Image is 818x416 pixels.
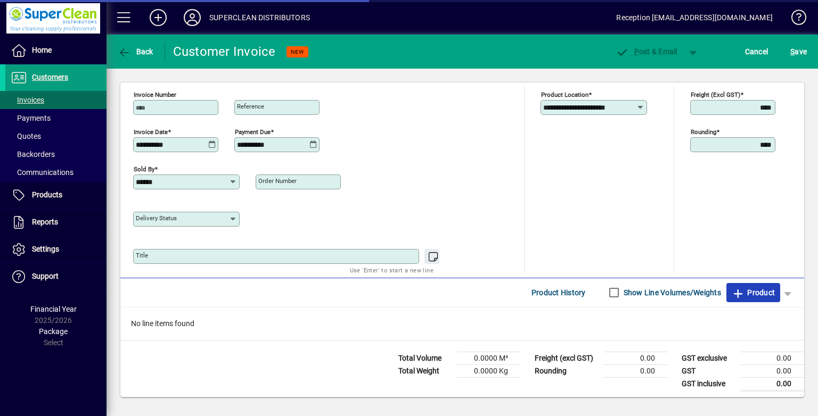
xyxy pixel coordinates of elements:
td: 0.0000 Kg [457,364,521,377]
mat-label: Payment due [235,128,271,135]
span: Payments [11,114,51,122]
td: 0.00 [604,352,668,364]
button: Back [115,42,156,61]
td: GST inclusive [676,377,740,390]
td: Freight (excl GST) [529,352,604,364]
mat-label: Delivery status [136,214,177,222]
button: Product [726,283,780,302]
mat-label: Reference [237,103,264,110]
button: Add [141,8,175,27]
span: Backorders [11,150,55,159]
a: Products [5,182,107,209]
td: GST [676,364,740,377]
a: Backorders [5,145,107,163]
button: Save [788,42,809,61]
td: 0.00 [604,364,668,377]
div: Reception [EMAIL_ADDRESS][DOMAIN_NAME] [616,9,773,26]
a: Quotes [5,127,107,145]
span: Product History [531,284,586,301]
button: Product History [527,283,590,302]
mat-label: Invoice number [134,90,176,98]
span: Quotes [11,132,41,140]
span: S [790,47,795,56]
mat-label: Rounding [691,128,716,135]
span: ave [790,43,807,60]
mat-hint: Use 'Enter' to start a new line [350,264,433,276]
a: Reports [5,209,107,236]
span: Financial Year [30,305,77,313]
span: Home [32,46,52,54]
td: Total Volume [393,352,457,364]
div: SUPERCLEAN DISTRIBUTORS [209,9,310,26]
a: Payments [5,109,107,127]
span: Invoices [11,96,44,104]
button: Post & Email [610,42,683,61]
a: Invoices [5,91,107,109]
button: Cancel [742,42,771,61]
a: Communications [5,163,107,181]
span: Reports [32,218,58,226]
div: Customer Invoice [173,43,276,60]
td: 0.00 [740,377,804,390]
a: Home [5,37,107,64]
span: Back [118,47,153,56]
app-page-header-button: Back [107,42,165,61]
mat-label: Order number [258,177,297,185]
span: Products [32,190,62,199]
mat-label: Invoice date [134,128,168,135]
span: Package [39,327,68,336]
div: No line items found [120,307,804,340]
span: P [634,47,639,56]
a: Knowledge Base [783,2,805,37]
span: Cancel [745,43,768,60]
label: Show Line Volumes/Weights [621,287,721,298]
td: Total Weight [393,364,457,377]
span: NEW [291,48,304,55]
td: 0.0000 M³ [457,352,521,364]
span: Support [32,272,59,280]
td: Rounding [529,364,604,377]
mat-label: Product location [541,90,588,98]
span: Customers [32,73,68,81]
mat-label: Freight (excl GST) [691,90,740,98]
a: Settings [5,236,107,263]
span: ost & Email [616,47,677,56]
span: Settings [32,245,59,253]
td: 0.00 [740,364,804,377]
td: 0.00 [740,352,804,364]
span: Communications [11,168,73,177]
mat-label: Title [136,252,148,259]
span: Product [732,284,775,301]
mat-label: Sold by [134,165,154,172]
a: Support [5,263,107,290]
button: Profile [175,8,209,27]
td: GST exclusive [676,352,740,364]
